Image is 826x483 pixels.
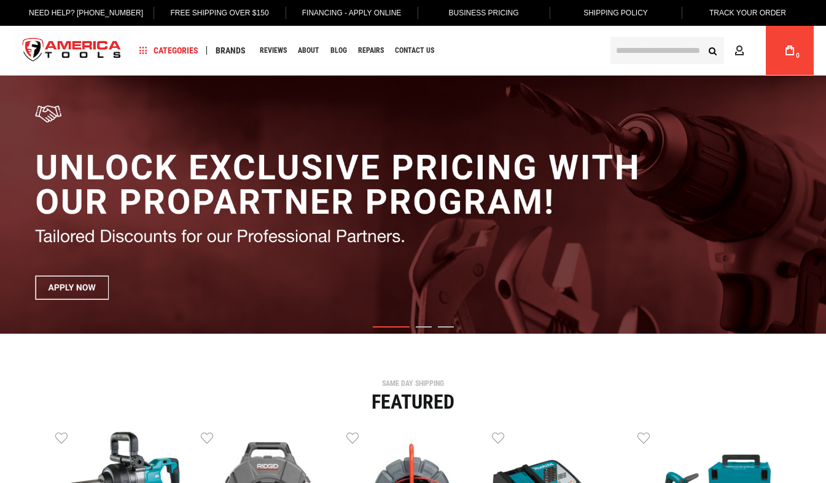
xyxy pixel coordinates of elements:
span: Brands [216,46,246,55]
button: Search [701,39,724,62]
span: Repairs [358,47,384,54]
span: 0 [796,52,800,59]
span: Categories [139,46,198,55]
a: Reviews [254,42,292,59]
span: Reviews [260,47,287,54]
span: Shipping Policy [583,9,648,17]
a: Categories [134,42,204,59]
a: 0 [778,26,801,75]
span: Blog [330,47,347,54]
a: store logo [12,28,131,74]
img: America Tools [12,28,131,74]
div: Featured [9,392,817,412]
a: About [292,42,325,59]
a: Blog [325,42,353,59]
a: Brands [210,42,251,59]
a: Repairs [353,42,389,59]
a: Contact Us [389,42,440,59]
span: Contact Us [395,47,434,54]
div: SAME DAY SHIPPING [9,380,817,387]
span: About [298,47,319,54]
